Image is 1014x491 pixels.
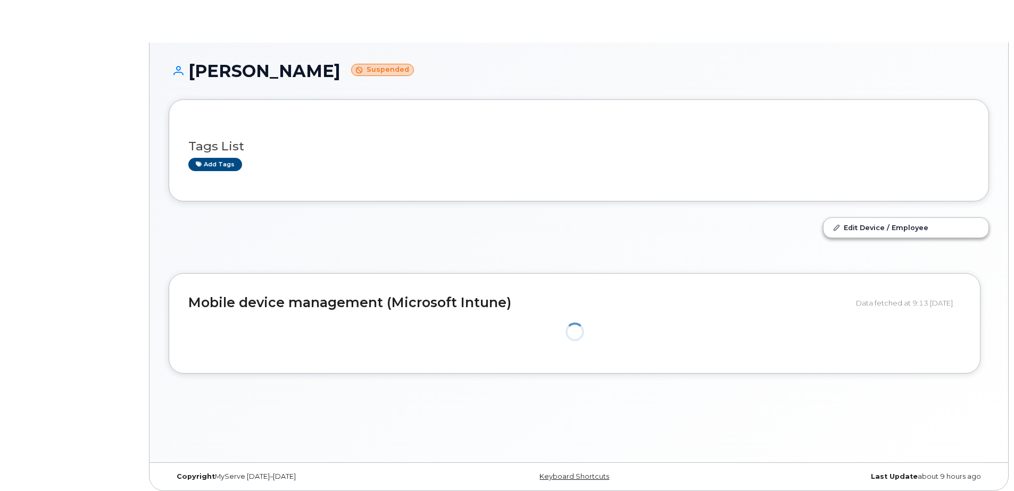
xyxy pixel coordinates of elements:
[188,140,969,153] h3: Tags List
[188,158,242,171] a: Add tags
[824,218,988,237] a: Edit Device / Employee
[716,472,989,481] div: about 9 hours ago
[856,293,961,313] div: Data fetched at 9:13 [DATE]
[539,472,609,480] a: Keyboard Shortcuts
[871,472,918,480] strong: Last Update
[169,62,989,80] h1: [PERSON_NAME]
[351,64,414,76] small: Suspended
[177,472,215,480] strong: Copyright
[169,472,442,481] div: MyServe [DATE]–[DATE]
[188,295,848,310] h2: Mobile device management (Microsoft Intune)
